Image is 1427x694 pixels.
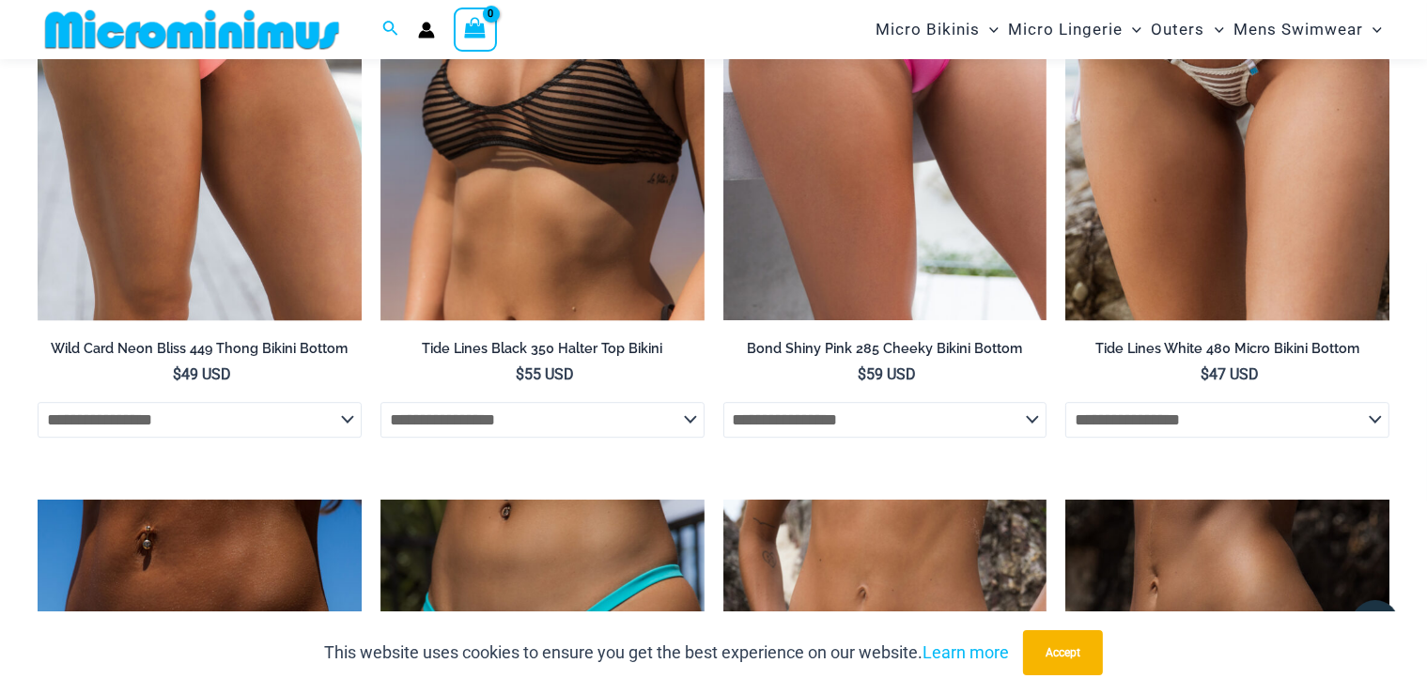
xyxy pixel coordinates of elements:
[1152,6,1205,54] span: Outers
[1201,365,1209,383] span: $
[516,365,524,383] span: $
[38,340,362,364] a: Wild Card Neon Bliss 449 Thong Bikini Bottom
[173,365,231,383] bdi: 49 USD
[923,642,1009,662] a: Learn more
[516,365,574,383] bdi: 55 USD
[418,22,435,39] a: Account icon link
[858,365,866,383] span: $
[454,8,497,51] a: View Shopping Cart, empty
[1147,6,1229,54] a: OutersMenu ToggleMenu Toggle
[1008,6,1123,54] span: Micro Lingerie
[1201,365,1259,383] bdi: 47 USD
[38,340,362,358] h2: Wild Card Neon Bliss 449 Thong Bikini Bottom
[1023,630,1103,675] button: Accept
[1233,6,1363,54] span: Mens Swimwear
[380,340,705,364] a: Tide Lines Black 350 Halter Top Bikini
[1123,6,1141,54] span: Menu Toggle
[382,18,399,41] a: Search icon link
[324,639,1009,667] p: This website uses cookies to ensure you get the best experience on our website.
[380,340,705,358] h2: Tide Lines Black 350 Halter Top Bikini
[1065,340,1389,364] a: Tide Lines White 480 Micro Bikini Bottom
[1363,6,1382,54] span: Menu Toggle
[723,340,1047,364] a: Bond Shiny Pink 285 Cheeky Bikini Bottom
[868,3,1389,56] nav: Site Navigation
[38,8,347,51] img: MM SHOP LOGO FLAT
[980,6,999,54] span: Menu Toggle
[1229,6,1387,54] a: Mens SwimwearMenu ToggleMenu Toggle
[871,6,1003,54] a: Micro BikinisMenu ToggleMenu Toggle
[876,6,980,54] span: Micro Bikinis
[1205,6,1224,54] span: Menu Toggle
[858,365,916,383] bdi: 59 USD
[173,365,181,383] span: $
[1003,6,1146,54] a: Micro LingerieMenu ToggleMenu Toggle
[1065,340,1389,358] h2: Tide Lines White 480 Micro Bikini Bottom
[723,340,1047,358] h2: Bond Shiny Pink 285 Cheeky Bikini Bottom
